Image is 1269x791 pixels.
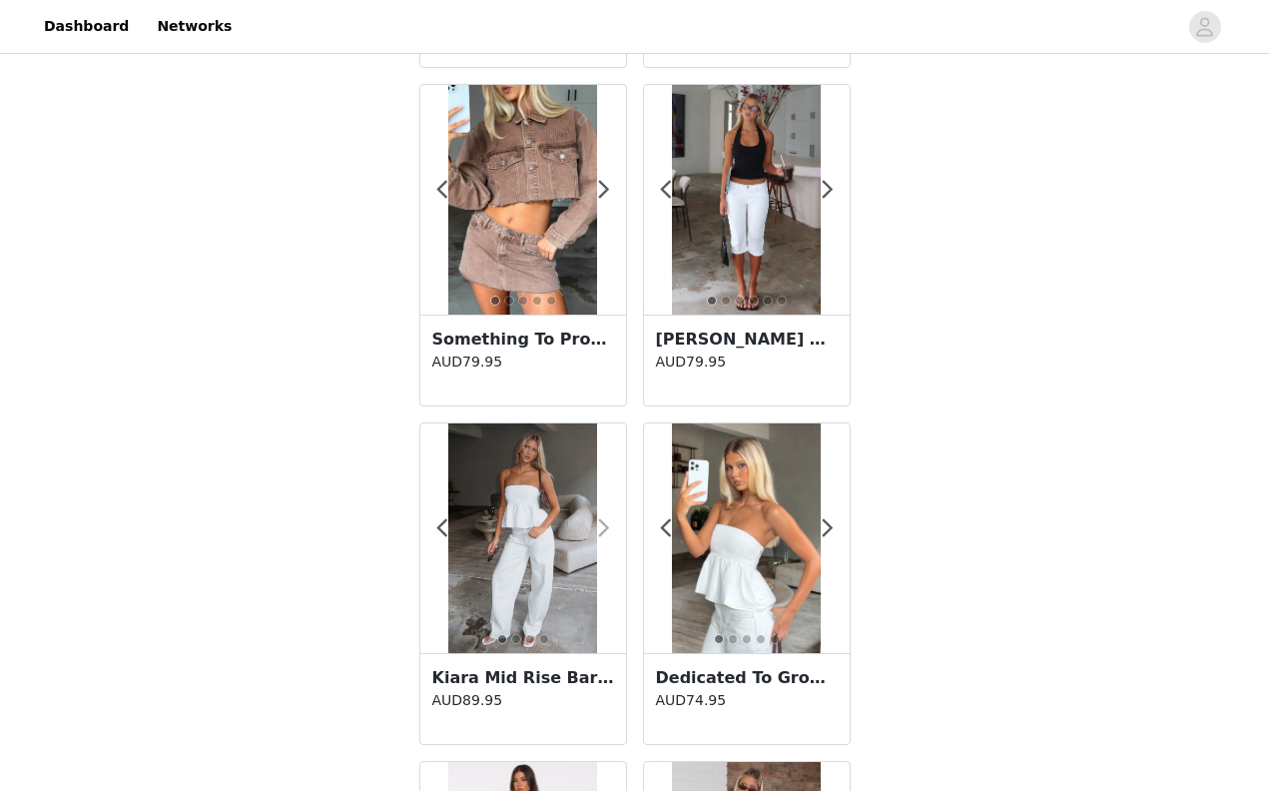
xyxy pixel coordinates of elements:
h3: Dedicated To Growth Denim Top Off White [656,666,838,690]
button: 2 [728,634,738,644]
button: 3 [518,296,528,306]
button: 6 [777,296,787,306]
button: 2 [721,296,731,306]
button: 1 [490,296,500,306]
button: 4 [756,634,766,644]
button: 1 [497,634,507,644]
p: AUD89.95 [432,690,614,711]
button: 5 [546,296,556,306]
button: 2 [504,296,514,306]
p: AUD79.95 [432,352,614,373]
h3: Something To Prove Cropped Denim Jacket Tan Wash [432,328,614,352]
p: AUD74.95 [656,690,838,711]
a: Dashboard [32,4,141,49]
p: AUD79.95 [656,352,838,373]
button: 3 [525,634,535,644]
button: 4 [532,296,542,306]
button: 4 [539,634,549,644]
button: 3 [742,634,752,644]
button: 3 [735,296,745,306]
button: 5 [763,296,773,306]
button: 4 [749,296,759,306]
h3: Kiara Mid Rise Barrel Leg Jeans Off White [432,666,614,690]
button: 2 [511,634,521,644]
a: Networks [145,4,244,49]
button: 1 [707,296,717,306]
button: 1 [714,634,724,644]
h3: [PERSON_NAME] Rise Capri Jeans Off White [656,328,838,352]
div: avatar [1195,11,1214,43]
button: 5 [770,634,780,644]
